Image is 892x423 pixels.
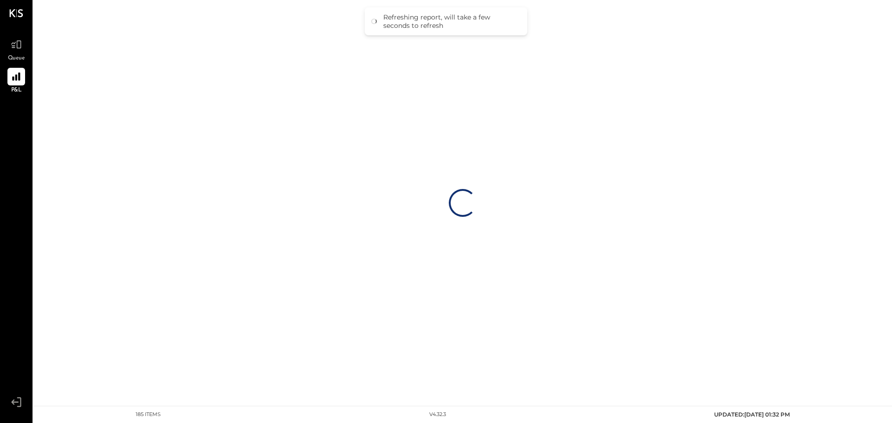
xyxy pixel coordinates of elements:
span: UPDATED: [DATE] 01:32 PM [714,411,790,418]
a: P&L [0,68,32,95]
div: v 4.32.3 [429,411,446,418]
div: 185 items [136,411,161,418]
div: Refreshing report, will take a few seconds to refresh [383,13,518,30]
span: P&L [11,86,22,95]
span: Queue [8,54,25,63]
a: Queue [0,36,32,63]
